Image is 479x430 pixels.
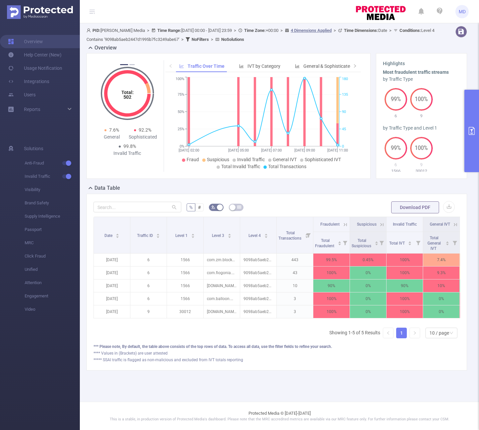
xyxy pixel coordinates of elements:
i: icon: left [386,331,390,335]
li: Previous Page [383,328,394,338]
span: Total General IVT [427,236,441,251]
i: icon: caret-down [338,243,341,245]
div: General [96,134,127,141]
i: icon: caret-up [191,233,195,235]
span: 99% [385,97,407,102]
i: icon: caret-up [408,240,412,242]
i: Filter menu [340,232,350,253]
p: 443 [277,254,313,266]
div: 10 / page [429,328,449,338]
tspan: 180 [342,77,348,81]
i: icon: caret-up [264,233,268,235]
tspan: [DATE] 09:00 [294,148,315,153]
span: IVT by Category [247,63,280,69]
span: 92.2% [139,127,151,133]
span: Visibility [25,183,80,196]
tspan: 100% [176,77,184,81]
span: Total Transactions [278,231,302,241]
span: Reports [24,107,40,112]
i: icon: bar-chart [239,64,244,68]
p: 0% [423,292,459,305]
a: Help Center (New) [8,48,62,61]
tspan: 0% [180,144,184,149]
div: Sort [264,233,268,237]
span: Traffic Over Time [188,63,225,69]
tspan: [DATE] 11:00 [327,148,348,153]
span: Traffic ID [137,233,154,238]
i: icon: caret-up [338,240,341,242]
i: icon: right [353,64,357,68]
span: Invalid Traffic [393,222,417,227]
p: 9.3% [423,267,459,279]
b: Most fraudulent traffic streams [383,69,449,75]
i: icon: caret-down [228,235,231,237]
span: Passport [25,223,80,236]
span: Unified [25,263,80,276]
span: 100% [410,97,433,102]
p: 10 [277,279,313,292]
tspan: [DATE] 02:00 [179,148,199,153]
i: icon: bar-chart [295,64,300,68]
tspan: [DATE] 07:00 [261,148,282,153]
i: Filter menu [450,232,459,253]
p: [DATE] [94,267,130,279]
p: 9098ab5aeb2447d1995b7fc3249abe67 [240,267,276,279]
span: > [179,37,186,42]
i: icon: user [86,28,92,33]
p: 1566 [167,254,203,266]
i: Filter menu [304,217,313,253]
tspan: 0 [342,144,344,149]
b: Time Zone: [244,28,266,33]
p: 1566 [167,279,203,292]
span: Supply Intelligence [25,210,80,223]
li: Showing 1-5 of 5 Results [329,328,380,338]
div: ***** SSAI traffic is flagged as non-malicious and excluded from IVT totals reporting [93,357,460,363]
span: MD [459,5,466,18]
p: [DATE] [94,305,130,318]
span: > [387,28,394,33]
button: 2 [129,64,135,65]
i: icon: right [413,331,417,335]
p: 100% [313,305,350,318]
span: Level 3 [212,233,225,238]
i: icon: caret-up [375,240,378,242]
i: icon: left [169,64,173,68]
p: 100% [313,292,350,305]
span: Solutions [24,142,43,155]
span: 7.6% [109,127,119,133]
span: Attention [25,276,80,289]
div: Sophisticated [127,134,159,141]
span: Suspicious [207,157,229,162]
div: Sort [445,240,449,244]
p: 0.45% [350,254,386,266]
i: icon: caret-down [264,235,268,237]
p: 1566 [383,168,408,174]
span: Sophisticated IVT [305,157,341,162]
span: > [209,37,215,42]
span: [PERSON_NAME] Media [DATE] 00:00 - [DATE] 23:59 +00:00 [86,28,434,42]
p: 6 [130,267,167,279]
span: Click Fraud [25,250,80,263]
p: 30012 [167,305,203,318]
span: % [189,205,193,210]
b: PID: [92,28,100,33]
span: Suspicious [357,222,377,227]
h2: Overview [94,44,117,52]
span: Total Transactions [268,164,306,169]
button: 1 [120,64,128,65]
p: 6 [130,254,167,266]
p: 6 [383,161,408,168]
p: [DOMAIN_NAME] [204,305,240,318]
p: 6 [130,279,167,292]
p: 90% [387,279,423,292]
i: icon: caret-down [116,235,119,237]
span: Level 4 [248,233,262,238]
p: [DATE] [94,279,130,292]
i: icon: caret-down [191,235,195,237]
p: 9 [130,305,167,318]
tspan: 90 [342,110,346,114]
div: Sort [375,240,379,244]
p: 0% [350,292,386,305]
span: Level 1 [175,233,189,238]
span: Total Fraudulent [315,238,335,248]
